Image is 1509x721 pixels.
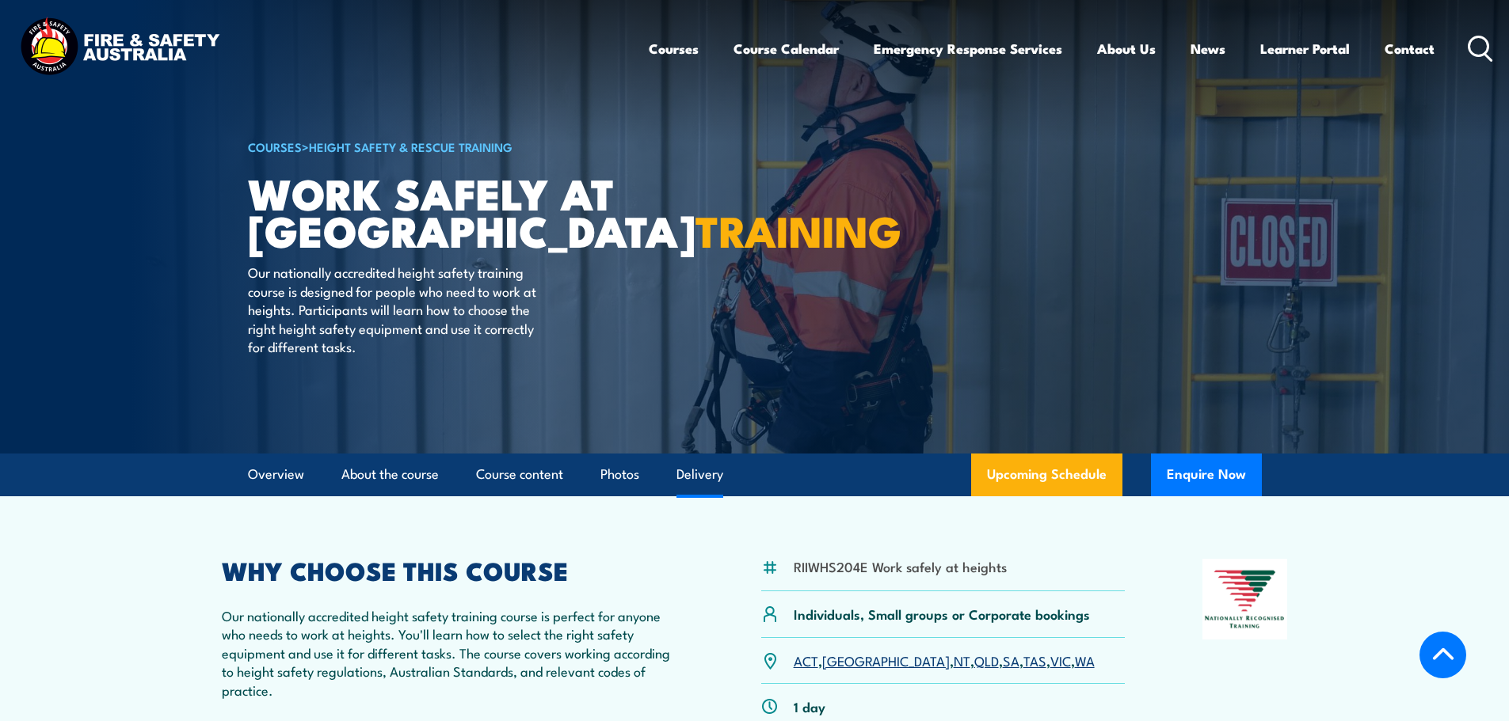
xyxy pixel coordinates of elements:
[222,559,684,581] h2: WHY CHOOSE THIS COURSE
[341,453,439,495] a: About the course
[476,453,563,495] a: Course content
[248,138,302,155] a: COURSES
[222,606,684,699] p: Our nationally accredited height safety training course is perfect for anyone who needs to work a...
[600,453,639,495] a: Photos
[794,697,825,715] p: 1 day
[1385,28,1435,70] a: Contact
[734,28,839,70] a: Course Calendar
[1260,28,1350,70] a: Learner Portal
[794,557,1007,575] li: RIIWHS204E Work safely at heights
[309,138,513,155] a: Height Safety & Rescue Training
[1003,651,1019,670] a: SA
[954,651,970,670] a: NT
[794,651,1095,670] p: , , , , , , ,
[971,453,1122,496] a: Upcoming Schedule
[676,453,723,495] a: Delivery
[974,651,999,670] a: QLD
[1202,559,1288,639] img: Nationally Recognised Training logo.
[248,263,537,355] p: Our nationally accredited height safety training course is designed for people who need to work a...
[695,196,901,262] strong: TRAINING
[794,651,818,670] a: ACT
[1097,28,1156,70] a: About Us
[248,174,639,248] h1: Work Safely at [GEOGRAPHIC_DATA]
[1050,651,1071,670] a: VIC
[248,453,304,495] a: Overview
[874,28,1062,70] a: Emergency Response Services
[1075,651,1095,670] a: WA
[1191,28,1225,70] a: News
[248,137,639,156] h6: >
[794,605,1090,623] p: Individuals, Small groups or Corporate bookings
[1023,651,1046,670] a: TAS
[822,651,950,670] a: [GEOGRAPHIC_DATA]
[649,28,699,70] a: Courses
[1151,453,1262,496] button: Enquire Now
